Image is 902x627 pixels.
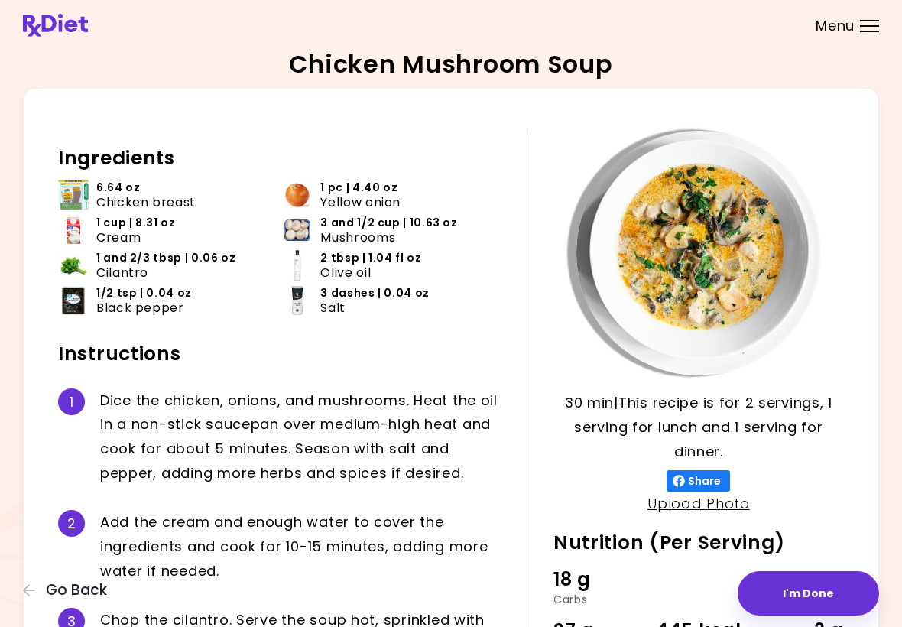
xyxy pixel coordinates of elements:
[816,19,855,33] span: Menu
[58,342,507,366] h2: Instructions
[58,388,85,415] div: 1
[320,251,421,265] span: 2 tbsp | 1.04 fl oz
[320,265,371,280] span: Olive oil
[320,286,430,301] span: 3 dashes | 0.04 oz
[289,52,612,76] h2: Chicken Mushroom Soup
[96,251,235,265] span: 1 and 2/3 tbsp | 0.06 oz
[100,388,507,486] div: D i c e t h e c h i c k e n , o n i o n s , a n d m u s h r o o m s . H e a t t h e o i l i n a n...
[320,180,397,195] span: 1 pc | 4.40 oz
[553,565,651,594] div: 18 g
[553,531,844,555] h2: Nutrition (Per Serving)
[747,565,844,594] div: 30 g
[96,286,192,301] span: 1/2 tsp | 0.04 oz
[667,470,730,492] button: Share
[100,510,507,583] div: A d d t h e c r e a m a n d e n o u g h w a t e r t o c o v e r t h e i n g r e d i e n t s a n d...
[553,594,651,605] div: Carbs
[96,265,148,280] span: Cilantro
[320,230,395,245] span: Mushrooms
[96,180,140,195] span: 6.64 oz
[320,216,457,230] span: 3 and 1/2 cup | 10.63 oz
[58,146,507,171] h2: Ingredients
[46,582,107,599] span: Go Back
[23,14,88,37] img: RxDiet
[738,571,879,616] button: I'm Done
[58,510,85,537] div: 2
[553,391,844,464] p: 30 min | This recipe is for 2 servings, 1 serving for lunch and 1 serving for dinner.
[96,230,141,245] span: Cream
[320,195,401,210] span: Yellow onion
[647,494,750,513] a: Upload Photo
[320,301,346,315] span: Salt
[96,216,176,230] span: 1 cup | 8.31 oz
[685,475,724,487] span: Share
[96,195,196,210] span: Chicken breast
[23,582,115,599] button: Go Back
[96,301,184,315] span: Black pepper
